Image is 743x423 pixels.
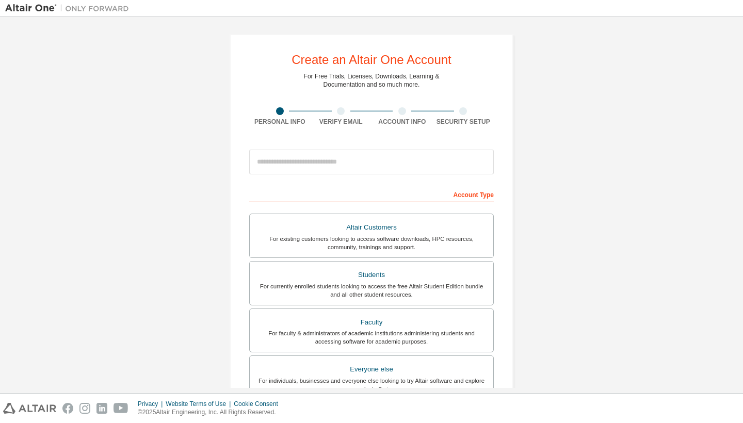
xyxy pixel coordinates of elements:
[256,329,487,346] div: For faculty & administrators of academic institutions administering students and accessing softwa...
[372,118,433,126] div: Account Info
[79,403,90,414] img: instagram.svg
[3,403,56,414] img: altair_logo.svg
[256,377,487,393] div: For individuals, businesses and everyone else looking to try Altair software and explore our prod...
[256,235,487,251] div: For existing customers looking to access software downloads, HPC resources, community, trainings ...
[166,400,234,408] div: Website Terms of Use
[256,220,487,235] div: Altair Customers
[256,268,487,282] div: Students
[138,400,166,408] div: Privacy
[256,362,487,377] div: Everyone else
[62,403,73,414] img: facebook.svg
[96,403,107,414] img: linkedin.svg
[433,118,494,126] div: Security Setup
[304,72,440,89] div: For Free Trials, Licenses, Downloads, Learning & Documentation and so much more.
[249,118,311,126] div: Personal Info
[292,54,451,66] div: Create an Altair One Account
[311,118,372,126] div: Verify Email
[5,3,134,13] img: Altair One
[114,403,128,414] img: youtube.svg
[256,282,487,299] div: For currently enrolled students looking to access the free Altair Student Edition bundle and all ...
[234,400,284,408] div: Cookie Consent
[138,408,284,417] p: © 2025 Altair Engineering, Inc. All Rights Reserved.
[256,315,487,330] div: Faculty
[249,186,494,202] div: Account Type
